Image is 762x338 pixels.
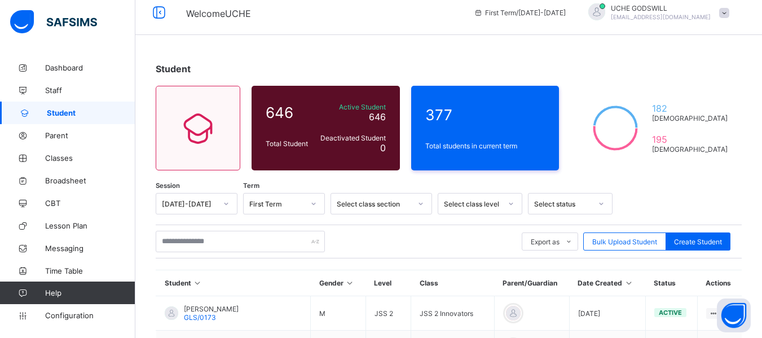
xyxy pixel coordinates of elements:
[45,176,135,185] span: Broadsheet
[652,134,728,145] span: 195
[474,8,566,17] span: session/term information
[45,288,135,297] span: Help
[569,296,645,331] td: [DATE]
[184,313,216,322] span: GLS/0173
[184,305,239,313] span: [PERSON_NAME]
[45,266,135,275] span: Time Table
[45,153,135,163] span: Classes
[652,103,728,114] span: 182
[652,145,728,153] span: [DEMOGRAPHIC_DATA]
[345,279,355,287] i: Sort in Ascending Order
[45,131,135,140] span: Parent
[45,244,135,253] span: Messaging
[425,106,545,124] span: 377
[243,182,259,190] span: Term
[45,86,135,95] span: Staff
[263,137,315,151] div: Total Student
[611,4,711,12] span: UCHE GODSWILL
[659,309,682,317] span: active
[45,63,135,72] span: Dashboard
[162,200,217,208] div: [DATE]-[DATE]
[156,182,180,190] span: Session
[592,238,657,246] span: Bulk Upload Student
[494,270,569,296] th: Parent/Guardian
[717,299,751,332] button: Open asap
[365,296,411,331] td: JSS 2
[156,63,191,74] span: Student
[156,270,311,296] th: Student
[45,199,135,208] span: CBT
[365,270,411,296] th: Level
[369,111,386,122] span: 646
[531,238,560,246] span: Export as
[569,270,645,296] th: Date Created
[186,8,251,19] span: Welcome UCHE
[674,238,722,246] span: Create Student
[697,270,742,296] th: Actions
[45,311,135,320] span: Configuration
[318,103,386,111] span: Active Student
[311,270,365,296] th: Gender
[577,3,735,22] div: UCHEGODSWILL
[411,270,495,296] th: Class
[411,296,495,331] td: JSS 2 Innovators
[337,200,411,208] div: Select class section
[380,142,386,153] span: 0
[45,221,135,230] span: Lesson Plan
[444,200,501,208] div: Select class level
[318,134,386,142] span: Deactivated Student
[249,200,304,208] div: First Term
[534,200,592,208] div: Select status
[425,142,545,150] span: Total students in current term
[652,114,728,122] span: [DEMOGRAPHIC_DATA]
[10,10,97,34] img: safsims
[266,104,312,121] span: 646
[611,14,711,20] span: [EMAIL_ADDRESS][DOMAIN_NAME]
[311,296,365,331] td: M
[193,279,202,287] i: Sort in Ascending Order
[624,279,633,287] i: Sort in Ascending Order
[645,270,697,296] th: Status
[47,108,135,117] span: Student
